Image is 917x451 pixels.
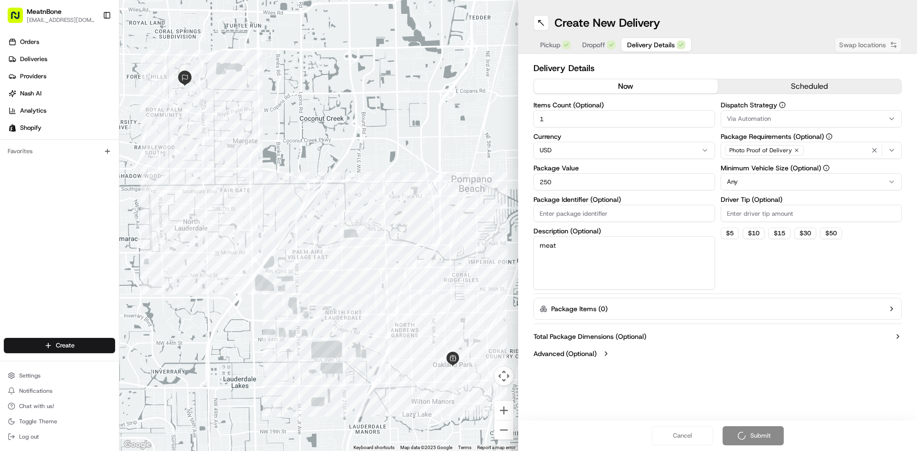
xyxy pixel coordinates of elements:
button: $50 [820,228,842,239]
button: Create [4,338,115,353]
div: Start new chat [32,91,157,101]
span: Deliveries [20,55,47,63]
span: Log out [19,433,39,441]
button: MeatnBone [27,7,62,16]
button: $15 [768,228,790,239]
label: Package Requirements (Optional) [721,133,902,140]
h1: Create New Delivery [554,15,660,31]
label: Currency [533,133,715,140]
span: Pickup [540,40,560,50]
span: Via Automation [727,115,771,123]
label: Driver Tip (Optional) [721,196,902,203]
a: Nash AI [4,86,119,101]
span: Dropoff [582,40,605,50]
span: Providers [20,72,46,81]
div: We're available if you need us! [32,101,121,108]
button: $10 [743,228,765,239]
span: Toggle Theme [19,418,57,425]
span: Nash AI [20,89,42,98]
input: Enter number of items [533,110,715,127]
button: Advanced (Optional) [533,349,902,358]
button: Dispatch Strategy [779,102,786,108]
a: Terms (opens in new tab) [458,445,471,450]
a: Report a map error [477,445,515,450]
input: Enter driver tip amount [721,205,902,222]
button: Package Items (0) [533,298,902,320]
span: Notifications [19,387,53,395]
button: Photo Proof of Delivery [721,142,902,159]
h2: Delivery Details [533,62,902,75]
span: Settings [19,372,41,379]
a: Orders [4,34,119,50]
label: Package Items ( 0 ) [551,304,608,314]
button: Notifications [4,384,115,398]
label: Minimum Vehicle Size (Optional) [721,165,902,171]
button: Zoom in [494,401,513,420]
button: scheduled [718,79,902,94]
button: Toggle Theme [4,415,115,428]
textarea: meat [533,236,715,290]
div: 📗 [10,139,17,147]
div: 💻 [81,139,88,147]
button: Start new chat [162,94,174,105]
span: Photo Proof of Delivery [729,147,792,154]
label: Items Count (Optional) [533,102,715,108]
span: Orders [20,38,39,46]
a: 📗Knowledge Base [6,135,77,152]
button: Settings [4,369,115,382]
span: Analytics [20,106,46,115]
label: Advanced (Optional) [533,349,597,358]
a: Deliveries [4,52,119,67]
img: Google [122,439,153,451]
img: Shopify logo [9,124,16,132]
a: Providers [4,69,119,84]
button: Log out [4,430,115,443]
button: Via Automation [721,110,902,127]
button: Map camera controls [494,367,513,386]
span: Delivery Details [627,40,675,50]
a: Open this area in Google Maps (opens a new window) [122,439,153,451]
button: $5 [721,228,739,239]
button: Chat with us! [4,399,115,413]
span: Map data ©2025 Google [400,445,452,450]
button: Keyboard shortcuts [353,444,395,451]
button: [EMAIL_ADDRESS][DOMAIN_NAME] [27,16,95,24]
div: Favorites [4,144,115,159]
span: Shopify [20,124,42,132]
span: Pylon [95,162,116,169]
label: Description (Optional) [533,228,715,234]
button: now [534,79,718,94]
button: Zoom out [494,420,513,440]
label: Total Package Dimensions (Optional) [533,332,646,341]
button: Package Requirements (Optional) [826,133,832,140]
a: Analytics [4,103,119,118]
button: Total Package Dimensions (Optional) [533,332,902,341]
label: Package Value [533,165,715,171]
input: Clear [25,62,158,72]
span: Chat with us! [19,402,54,410]
input: Enter package identifier [533,205,715,222]
span: API Documentation [90,138,153,148]
img: Nash [10,10,29,29]
button: Minimum Vehicle Size (Optional) [823,165,830,171]
label: Package Identifier (Optional) [533,196,715,203]
span: Knowledge Base [19,138,73,148]
label: Dispatch Strategy [721,102,902,108]
input: Enter package value [533,173,715,190]
span: Create [56,341,75,350]
img: 1736555255976-a54dd68f-1ca7-489b-9aae-adbdc363a1c4 [10,91,27,108]
a: 💻API Documentation [77,135,157,152]
a: Powered byPylon [67,161,116,169]
a: Shopify [4,120,119,136]
button: MeatnBone[EMAIL_ADDRESS][DOMAIN_NAME] [4,4,99,27]
button: $30 [794,228,816,239]
p: Welcome 👋 [10,38,174,53]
